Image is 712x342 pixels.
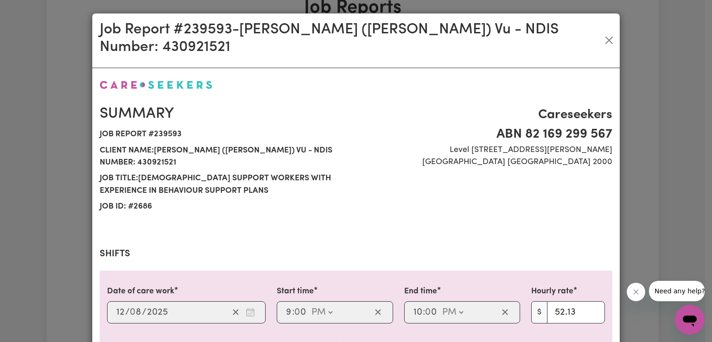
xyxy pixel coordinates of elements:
[426,305,438,319] input: --
[146,305,168,319] input: ----
[100,81,212,89] img: Careseekers logo
[362,125,612,144] span: ABN 82 169 299 567
[100,105,350,123] h2: Summary
[627,283,645,301] iframe: Close message
[423,307,425,317] span: :
[295,305,307,319] input: --
[362,156,612,168] span: [GEOGRAPHIC_DATA] [GEOGRAPHIC_DATA] 2000
[100,171,350,199] span: Job title: [DEMOGRAPHIC_DATA] Support workers with experience in Behaviour Support Plans
[675,305,705,335] iframe: Button to launch messaging window
[100,248,612,260] h2: Shifts
[362,144,612,156] span: Level [STREET_ADDRESS][PERSON_NAME]
[362,105,612,125] span: Careseekers
[292,307,294,317] span: :
[130,308,135,317] span: 0
[531,301,547,323] span: $
[125,307,130,317] span: /
[294,308,300,317] span: 0
[243,305,258,319] button: Enter the date of care work
[142,307,146,317] span: /
[602,33,616,48] button: Close
[6,6,56,14] span: Need any help?
[649,281,705,301] iframe: Message from company
[130,305,142,319] input: --
[100,143,350,171] span: Client name: [PERSON_NAME] ([PERSON_NAME]) Vu - NDIS Number: 430921521
[404,285,437,298] label: End time
[100,199,350,215] span: Job ID: # 2686
[531,285,573,298] label: Hourly rate
[277,285,314,298] label: Start time
[107,285,174,298] label: Date of care work
[100,127,350,142] span: Job report # 239593
[413,305,423,319] input: --
[286,305,292,319] input: --
[425,308,431,317] span: 0
[116,305,125,319] input: --
[229,305,243,319] button: Clear date
[100,21,602,57] h2: Job Report # 239593 - [PERSON_NAME] ([PERSON_NAME]) Vu - NDIS Number: 430921521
